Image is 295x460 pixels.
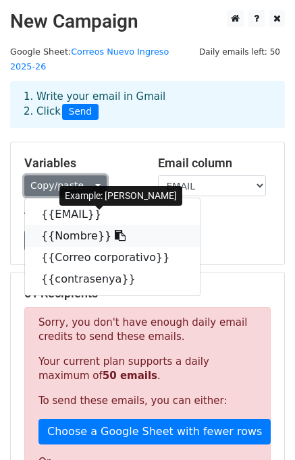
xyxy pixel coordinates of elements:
[24,175,107,196] a: Copy/paste...
[25,204,200,225] a: {{EMAIL}}
[62,104,99,120] span: Send
[38,394,257,408] p: To send these emails, you can either:
[194,45,285,59] span: Daily emails left: 50
[25,225,200,247] a: {{Nombre}}
[38,316,257,344] p: Sorry, you don't have enough daily email credits to send these emails.
[59,186,182,206] div: Example: [PERSON_NAME]
[14,89,281,120] div: 1. Write your email in Gmail 2. Click
[158,156,271,171] h5: Email column
[38,419,271,444] a: Choose a Google Sheet with fewer rows
[194,47,285,57] a: Daily emails left: 50
[227,395,295,460] div: Widget de chat
[10,47,169,72] small: Google Sheet:
[25,268,200,290] a: {{contrasenya}}
[25,247,200,268] a: {{Correo corporativo}}
[10,47,169,72] a: Correos Nuevo Ingreso 2025-26
[227,395,295,460] iframe: Chat Widget
[103,370,157,382] strong: 50 emails
[38,355,257,383] p: Your current plan supports a daily maximum of .
[10,10,285,33] h2: New Campaign
[24,156,138,171] h5: Variables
